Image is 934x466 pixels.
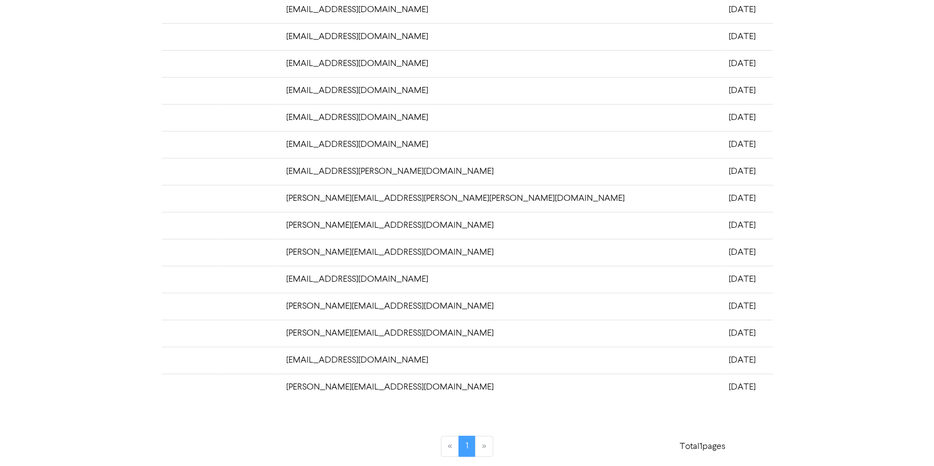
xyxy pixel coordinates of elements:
[279,212,722,239] td: [PERSON_NAME][EMAIL_ADDRESS][DOMAIN_NAME]
[279,77,722,104] td: [EMAIL_ADDRESS][DOMAIN_NAME]
[722,320,773,347] td: [DATE]
[279,23,722,50] td: [EMAIL_ADDRESS][DOMAIN_NAME]
[279,293,722,320] td: [PERSON_NAME][EMAIL_ADDRESS][DOMAIN_NAME]
[680,440,725,453] p: Total 1 pages
[279,131,722,158] td: [EMAIL_ADDRESS][DOMAIN_NAME]
[279,158,722,185] td: [EMAIL_ADDRESS][PERSON_NAME][DOMAIN_NAME]
[722,347,773,374] td: [DATE]
[879,413,934,466] iframe: Chat Widget
[722,131,773,158] td: [DATE]
[279,374,722,401] td: [PERSON_NAME][EMAIL_ADDRESS][DOMAIN_NAME]
[722,266,773,293] td: [DATE]
[279,104,722,131] td: [EMAIL_ADDRESS][DOMAIN_NAME]
[279,320,722,347] td: [PERSON_NAME][EMAIL_ADDRESS][DOMAIN_NAME]
[279,266,722,293] td: [EMAIL_ADDRESS][DOMAIN_NAME]
[722,185,773,212] td: [DATE]
[722,50,773,77] td: [DATE]
[722,158,773,185] td: [DATE]
[722,374,773,401] td: [DATE]
[722,77,773,104] td: [DATE]
[279,239,722,266] td: [PERSON_NAME][EMAIL_ADDRESS][DOMAIN_NAME]
[279,185,722,212] td: [PERSON_NAME][EMAIL_ADDRESS][PERSON_NAME][PERSON_NAME][DOMAIN_NAME]
[458,436,476,457] a: Page 1 is your current page
[722,293,773,320] td: [DATE]
[722,104,773,131] td: [DATE]
[722,239,773,266] td: [DATE]
[279,50,722,77] td: [EMAIL_ADDRESS][DOMAIN_NAME]
[722,23,773,50] td: [DATE]
[279,347,722,374] td: [EMAIL_ADDRESS][DOMAIN_NAME]
[722,212,773,239] td: [DATE]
